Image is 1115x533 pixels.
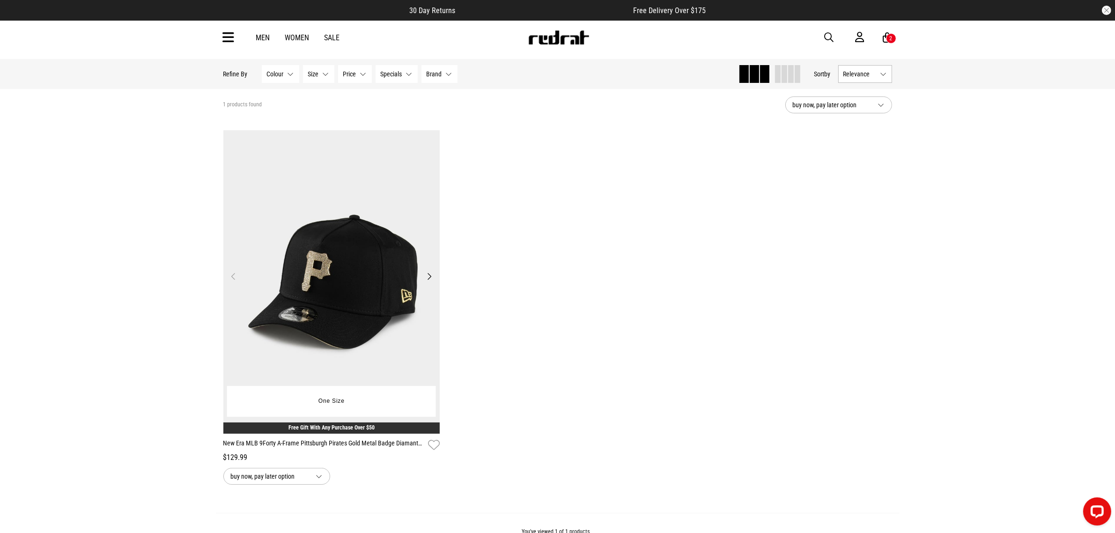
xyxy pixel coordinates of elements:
[474,6,614,15] iframe: Customer reviews powered by Trustpilot
[825,70,831,78] span: by
[325,33,340,42] a: Sale
[231,471,309,482] span: buy now, pay later option
[223,452,440,463] div: $129.99
[308,70,319,78] span: Size
[267,70,284,78] span: Colour
[223,101,262,109] span: 1 products found
[883,33,892,43] a: 2
[288,424,375,431] a: Free Gift With Any Purchase Over $50
[343,70,356,78] span: Price
[423,271,435,282] button: Next
[256,33,270,42] a: Men
[409,6,455,15] span: 30 Day Returns
[376,65,418,83] button: Specials
[421,65,458,83] button: Brand
[381,70,402,78] span: Specials
[838,65,892,83] button: Relevance
[633,6,706,15] span: Free Delivery Over $175
[262,65,299,83] button: Colour
[528,30,590,44] img: Redrat logo
[427,70,442,78] span: Brand
[814,68,831,80] button: Sortby
[890,35,893,42] div: 2
[843,70,877,78] span: Relevance
[303,65,334,83] button: Size
[311,393,352,410] button: One Size
[338,65,372,83] button: Price
[793,99,871,111] span: buy now, pay later option
[1076,494,1115,533] iframe: LiveChat chat widget
[285,33,310,42] a: Women
[228,271,240,282] button: Previous
[223,468,330,485] button: buy now, pay later option
[223,130,440,434] img: New Era Mlb 9forty A-frame Pittsburgh Pirates Gold Metal Badge Diamante Cap in Black
[223,70,248,78] p: Refine By
[223,438,425,452] a: New Era MLB 9Forty A-Frame Pittsburgh Pirates Gold Metal Badge Diamante Cap
[785,96,892,113] button: buy now, pay later option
